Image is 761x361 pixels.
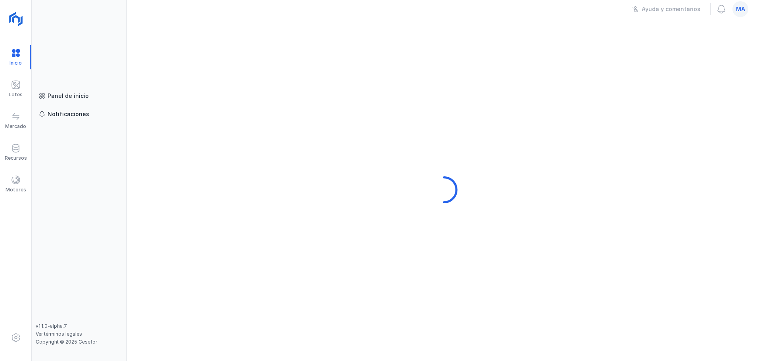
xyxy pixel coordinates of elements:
a: Panel de inicio [36,89,122,103]
span: ma [736,5,745,13]
button: Ayuda y comentarios [627,2,706,16]
div: Panel de inicio [48,92,89,100]
div: Copyright © 2025 Cesefor [36,339,122,345]
div: Mercado [5,123,26,130]
div: Recursos [5,155,27,161]
div: Ayuda y comentarios [642,5,700,13]
a: Ver términos legales [36,331,82,337]
img: logoRight.svg [6,9,26,29]
div: Lotes [9,92,23,98]
a: Notificaciones [36,107,122,121]
div: Notificaciones [48,110,89,118]
div: Motores [6,187,26,193]
div: v1.1.0-alpha.7 [36,323,122,329]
